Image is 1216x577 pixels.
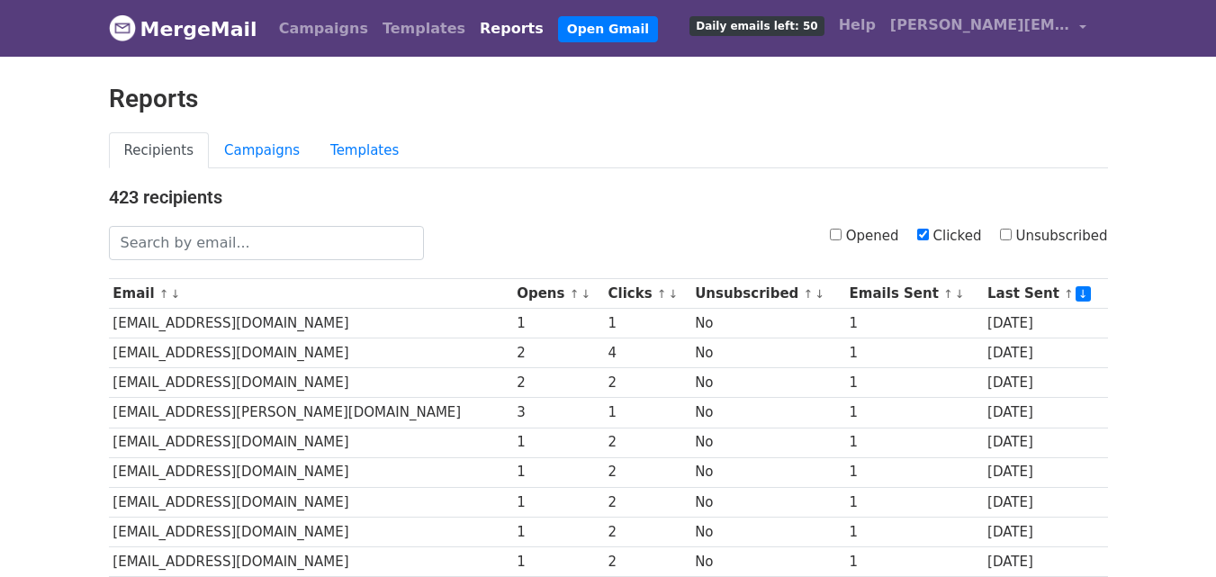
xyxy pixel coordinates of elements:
input: Unsubscribed [1000,229,1012,240]
a: ↑ [657,287,667,301]
a: ↓ [171,287,181,301]
td: No [690,368,844,398]
th: Emails Sent [845,279,983,309]
td: [DATE] [983,368,1107,398]
th: Clicks [604,279,691,309]
a: ↓ [1076,286,1091,302]
td: [EMAIL_ADDRESS][DOMAIN_NAME] [109,487,513,517]
td: 1 [512,428,603,457]
a: ↑ [1064,287,1074,301]
td: 1 [512,517,603,546]
a: Campaigns [272,11,375,47]
td: 1 [845,517,983,546]
td: 1 [845,338,983,368]
a: Campaigns [209,132,315,169]
td: No [690,398,844,428]
td: 3 [512,398,603,428]
td: [DATE] [983,457,1107,487]
td: [EMAIL_ADDRESS][DOMAIN_NAME] [109,368,513,398]
span: Daily emails left: 50 [689,16,824,36]
td: No [690,428,844,457]
h2: Reports [109,84,1108,114]
a: MergeMail [109,10,257,48]
td: 2 [604,457,691,487]
td: [DATE] [983,428,1107,457]
a: Help [832,7,883,43]
td: 1 [845,457,983,487]
td: No [690,517,844,546]
td: [EMAIL_ADDRESS][DOMAIN_NAME] [109,309,513,338]
td: [DATE] [983,398,1107,428]
a: ↓ [581,287,590,301]
th: Opens [512,279,603,309]
td: 1 [512,546,603,576]
input: Clicked [917,229,929,240]
td: No [690,309,844,338]
input: Search by email... [109,226,424,260]
td: 1 [845,368,983,398]
td: 1 [512,457,603,487]
td: [DATE] [983,487,1107,517]
a: ↑ [570,287,580,301]
a: ↓ [669,287,679,301]
td: [EMAIL_ADDRESS][PERSON_NAME][DOMAIN_NAME] [109,398,513,428]
td: 2 [604,368,691,398]
a: ↑ [943,287,953,301]
a: ↓ [815,287,824,301]
a: ↑ [804,287,814,301]
th: Unsubscribed [690,279,844,309]
label: Clicked [917,226,982,247]
td: 2 [604,428,691,457]
label: Opened [830,226,899,247]
td: [EMAIL_ADDRESS][DOMAIN_NAME] [109,546,513,576]
td: 1 [845,309,983,338]
td: 1 [604,398,691,428]
td: 1 [845,546,983,576]
a: Recipients [109,132,210,169]
td: [DATE] [983,309,1107,338]
td: [DATE] [983,338,1107,368]
td: 2 [512,368,603,398]
td: 1 [512,309,603,338]
td: 2 [604,546,691,576]
span: [PERSON_NAME][EMAIL_ADDRESS][PERSON_NAME][DOMAIN_NAME] [890,14,1070,36]
a: Templates [315,132,414,169]
th: Last Sent [983,279,1107,309]
label: Unsubscribed [1000,226,1108,247]
td: No [690,487,844,517]
td: 2 [604,517,691,546]
img: MergeMail logo [109,14,136,41]
a: ↓ [955,287,965,301]
td: 2 [512,338,603,368]
td: 1 [845,428,983,457]
a: Open Gmail [558,16,658,42]
td: [DATE] [983,546,1107,576]
td: 1 [845,398,983,428]
td: No [690,338,844,368]
input: Opened [830,229,842,240]
td: 1 [604,309,691,338]
td: 2 [604,487,691,517]
a: Reports [473,11,551,47]
td: [EMAIL_ADDRESS][DOMAIN_NAME] [109,338,513,368]
td: 1 [512,487,603,517]
td: No [690,457,844,487]
td: 4 [604,338,691,368]
th: Email [109,279,513,309]
a: [PERSON_NAME][EMAIL_ADDRESS][PERSON_NAME][DOMAIN_NAME] [883,7,1094,50]
td: [EMAIL_ADDRESS][DOMAIN_NAME] [109,457,513,487]
td: [EMAIL_ADDRESS][DOMAIN_NAME] [109,517,513,546]
td: [EMAIL_ADDRESS][DOMAIN_NAME] [109,428,513,457]
a: Templates [375,11,473,47]
a: ↑ [159,287,169,301]
td: [DATE] [983,517,1107,546]
td: No [690,546,844,576]
a: Daily emails left: 50 [682,7,831,43]
h4: 423 recipients [109,186,1108,208]
td: 1 [845,487,983,517]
